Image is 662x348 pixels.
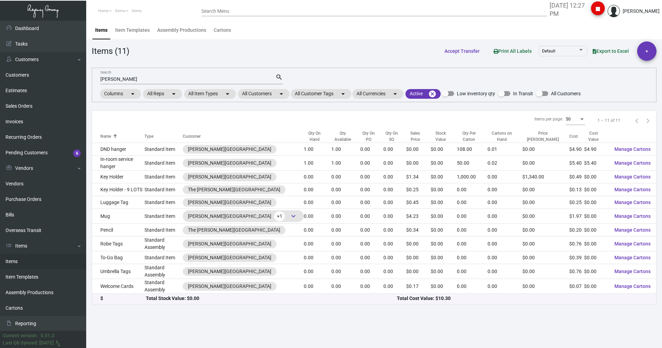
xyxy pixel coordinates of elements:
button: Manage Cartons [609,143,656,155]
div: Current version: [3,332,38,339]
div: Assembly Productions [157,27,206,34]
td: $0.00 [431,224,457,236]
td: 0.00 [360,236,383,251]
td: 0.00 [360,279,383,294]
span: In Transit [513,89,533,98]
td: $0.00 [431,264,457,279]
span: Manage Cartons [614,227,651,233]
mat-icon: arrow_drop_down [339,90,347,98]
td: Umbrella Tags [92,264,144,279]
td: 0.01 [488,143,522,156]
span: Manage Cartons [614,269,651,274]
div: Qty Per Carton [457,130,488,143]
td: 0.00 [331,264,360,279]
td: $0.00 [406,251,431,264]
span: Manage Cartons [614,200,651,205]
td: $0.00 [431,251,457,264]
div: $ [100,295,146,302]
button: Manage Cartons [609,171,656,183]
div: Sales Price [406,130,431,143]
td: $0.00 [584,251,609,264]
td: $0.13 [569,183,584,196]
td: $0.00 [522,251,569,264]
td: Standard Item [144,183,183,196]
td: $0.00 [522,156,569,171]
div: Qty On PO [360,130,383,143]
button: Next page [642,115,653,126]
div: [PERSON_NAME][GEOGRAPHIC_DATA] [188,211,299,221]
button: Print All Labels [488,45,537,58]
div: [PERSON_NAME] [623,8,660,15]
td: 0.00 [488,279,522,294]
div: Items per page: [534,116,563,122]
span: Manage Cartons [614,187,651,192]
td: $0.34 [406,224,431,236]
td: $0.00 [522,224,569,236]
mat-chip: All Customers [238,89,290,99]
td: 1.00 [331,156,360,171]
div: [PERSON_NAME][GEOGRAPHIC_DATA] [188,146,271,153]
td: $0.00 [406,264,431,279]
td: Standard Item [144,196,183,209]
span: + [645,41,648,61]
td: $0.00 [584,279,609,294]
td: $0.00 [431,156,457,171]
span: Items [115,9,125,13]
mat-chip: All Customer Tags [291,89,351,99]
td: 0.00 [304,264,331,279]
div: Price [PERSON_NAME] [522,130,563,143]
label: [DATE] 12:27 PM [550,1,586,18]
mat-icon: search [275,73,283,81]
button: Manage Cartons [609,238,656,250]
td: Mug [92,209,144,224]
button: Previous page [631,115,642,126]
span: Default [542,49,555,54]
td: $0.00 [522,196,569,209]
td: $0.20 [569,224,584,236]
div: Item Templates [115,27,150,34]
div: Items [95,27,108,34]
td: 108.00 [457,143,488,156]
th: Customer [183,130,304,143]
span: Accept Transfer [444,48,480,54]
td: $4.90 [569,143,584,156]
div: [PERSON_NAME][GEOGRAPHIC_DATA] [188,240,271,248]
div: Qty On PO [360,130,377,143]
mat-icon: cancel [428,90,437,98]
td: $0.00 [584,236,609,251]
span: Print All Labels [493,48,532,54]
span: keyboard_arrow_down [289,212,298,220]
button: Manage Cartons [609,210,656,222]
td: 0.00 [331,171,360,183]
div: 0.51.2 [41,332,54,339]
div: The [PERSON_NAME][GEOGRAPHIC_DATA] [188,226,280,234]
td: 0.00 [331,196,360,209]
td: 0.00 [304,209,331,224]
span: Home [98,9,109,13]
mat-icon: arrow_drop_down [129,90,137,98]
div: Qty On SO [383,130,400,143]
td: $0.00 [584,171,609,183]
div: Sales Price [406,130,424,143]
td: $0.00 [522,236,569,251]
td: 0.00 [304,196,331,209]
td: Key Holder [92,171,144,183]
button: Manage Cartons [609,157,656,169]
button: Manage Cartons [609,183,656,196]
div: 1 – 11 of 11 [598,117,620,124]
td: Pencil [92,224,144,236]
td: 0.00 [360,156,383,171]
td: 0.00 [304,236,331,251]
mat-chip: All Currencies [352,89,403,99]
td: $0.45 [406,196,431,209]
td: 0.00 [360,251,383,264]
td: 0.00 [457,236,488,251]
td: 0.00 [457,183,488,196]
td: $0.07 [569,279,584,294]
div: Total Cost Value: $10.30 [397,295,648,302]
td: 0.00 [488,264,522,279]
div: [PERSON_NAME][GEOGRAPHIC_DATA] [188,283,271,290]
td: 0.00 [488,196,522,209]
div: [PERSON_NAME][GEOGRAPHIC_DATA] [188,159,271,167]
td: 0.00 [331,251,360,264]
